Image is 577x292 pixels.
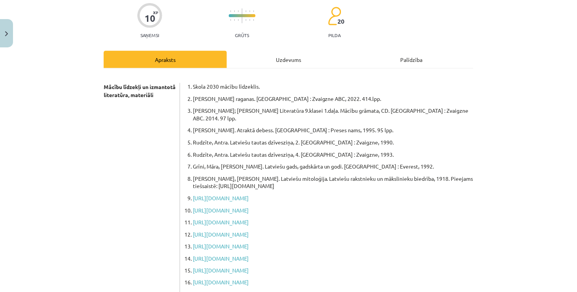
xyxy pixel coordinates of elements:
[329,32,341,38] p: pilda
[193,195,249,201] a: [URL][DOMAIN_NAME]
[350,51,473,68] div: Palīdzība
[193,95,473,103] p: [PERSON_NAME] raganas. [GEOGRAPHIC_DATA] : Zvaigzne ABC, 2022. 414.lpp.
[193,127,473,134] p: [PERSON_NAME]. Atraktā debess. [GEOGRAPHIC_DATA] : Preses nams, 1995. 95 lpp.
[153,10,158,15] span: XP
[234,19,235,21] img: icon-short-line-57e1e144782c952c97e751825c79c345078a6d821885a25fce030b3d8c18986b.svg
[249,19,250,21] img: icon-short-line-57e1e144782c952c97e751825c79c345078a6d821885a25fce030b3d8c18986b.svg
[193,207,249,214] a: [URL][DOMAIN_NAME]
[249,10,250,12] img: icon-short-line-57e1e144782c952c97e751825c79c345078a6d821885a25fce030b3d8c18986b.svg
[238,10,239,12] img: icon-short-line-57e1e144782c952c97e751825c79c345078a6d821885a25fce030b3d8c18986b.svg
[104,51,227,68] div: Apraksts
[337,18,344,25] span: 20
[230,19,231,21] img: icon-short-line-57e1e144782c952c97e751825c79c345078a6d821885a25fce030b3d8c18986b.svg
[193,219,249,225] a: [URL][DOMAIN_NAME]
[253,10,254,12] img: icon-short-line-57e1e144782c952c97e751825c79c345078a6d821885a25fce030b3d8c18986b.svg
[145,13,155,24] div: 10
[253,19,254,21] img: icon-short-line-57e1e144782c952c97e751825c79c345078a6d821885a25fce030b3d8c18986b.svg
[5,31,8,36] img: icon-close-lesson-0947bae3869378f0d4975bcd49f059093ad1ed9edebbc8119c70593378902aed.svg
[193,255,249,262] a: [URL][DOMAIN_NAME]
[230,10,231,12] img: icon-short-line-57e1e144782c952c97e751825c79c345078a6d821885a25fce030b3d8c18986b.svg
[234,10,235,12] img: icon-short-line-57e1e144782c952c97e751825c79c345078a6d821885a25fce030b3d8c18986b.svg
[328,6,341,26] img: students-c634bb4e5e11cddfef0936a35e636f08e4e9abd3cc4e673bd6f9a4125e45ecb1.svg
[193,231,249,238] a: [URL][DOMAIN_NAME]
[193,107,473,122] p: [PERSON_NAME]; [PERSON_NAME] Literatūra 9.klasei 1.daļa. Mācību grāmata, CD. [GEOGRAPHIC_DATA] : ...
[104,83,176,98] strong: Mācību līdzekļi un izmantotā literatūra, materiāli
[193,151,473,159] p: Rudzīte, Antra. Latviešu tautas dzīvesziņa, 4. [GEOGRAPHIC_DATA] : Zvaigzne, 1993.
[227,51,350,68] div: Uzdevums
[193,279,249,286] a: [URL][DOMAIN_NAME]
[193,163,473,170] p: Grīni, Māra, [PERSON_NAME]. Latviešu gads, gadskārta un godi. [GEOGRAPHIC_DATA] : Everest, 1992.
[193,175,473,190] p: [PERSON_NAME], [PERSON_NAME]. Latviešu mitoloģija. Latviešu rakstnieku un mākslinieku biedrība, 1...
[193,243,249,250] a: [URL][DOMAIN_NAME]
[238,19,239,21] img: icon-short-line-57e1e144782c952c97e751825c79c345078a6d821885a25fce030b3d8c18986b.svg
[235,32,249,38] p: Grūts
[193,267,249,274] a: [URL][DOMAIN_NAME]
[137,32,162,38] p: Saņemsi
[193,83,473,91] p: Skola 2030 mācību līdzeklis.
[193,139,473,146] p: Rudzīte, Antra. Latviešu tautas dzīvesziņa, 2. [GEOGRAPHIC_DATA] : Zvaigzne, 1990.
